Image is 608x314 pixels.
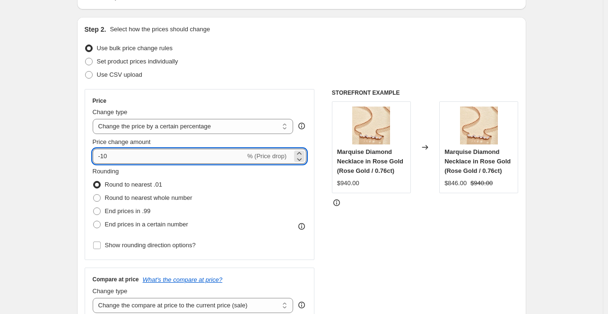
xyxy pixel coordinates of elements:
div: $846.00 [444,179,467,188]
div: help [297,300,306,310]
button: What's the compare at price? [143,276,223,283]
h6: STOREFRONT EXAMPLE [332,89,519,97]
span: Change type [93,287,128,295]
span: Use bulk price change rules [97,45,173,52]
span: Show rounding direction options? [105,242,196,249]
input: -15 [93,149,245,164]
h3: Price [93,97,106,105]
h2: Step 2. [85,25,106,34]
span: Set product prices individually [97,58,178,65]
span: Use CSV upload [97,71,142,78]
div: $940.00 [337,179,359,188]
div: help [297,121,306,131]
span: End prices in .99 [105,207,151,215]
span: Rounding [93,168,119,175]
h3: Compare at price [93,276,139,283]
p: Select how the prices should change [110,25,210,34]
span: Round to nearest whole number [105,194,192,201]
span: Marquise Diamond Necklace in Rose Gold (Rose Gold / 0.76ct) [337,148,403,174]
span: End prices in a certain number [105,221,188,228]
span: Marquise Diamond Necklace in Rose Gold (Rose Gold / 0.76ct) [444,148,511,174]
span: % (Price drop) [247,153,287,160]
span: Price change amount [93,138,151,145]
strike: $940.00 [470,179,493,188]
img: il_fullxfull.6146784163_gp12_80x.jpg [460,107,498,144]
span: Round to nearest .01 [105,181,162,188]
span: Change type [93,108,128,116]
img: il_fullxfull.6146784163_gp12_80x.jpg [352,107,390,144]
